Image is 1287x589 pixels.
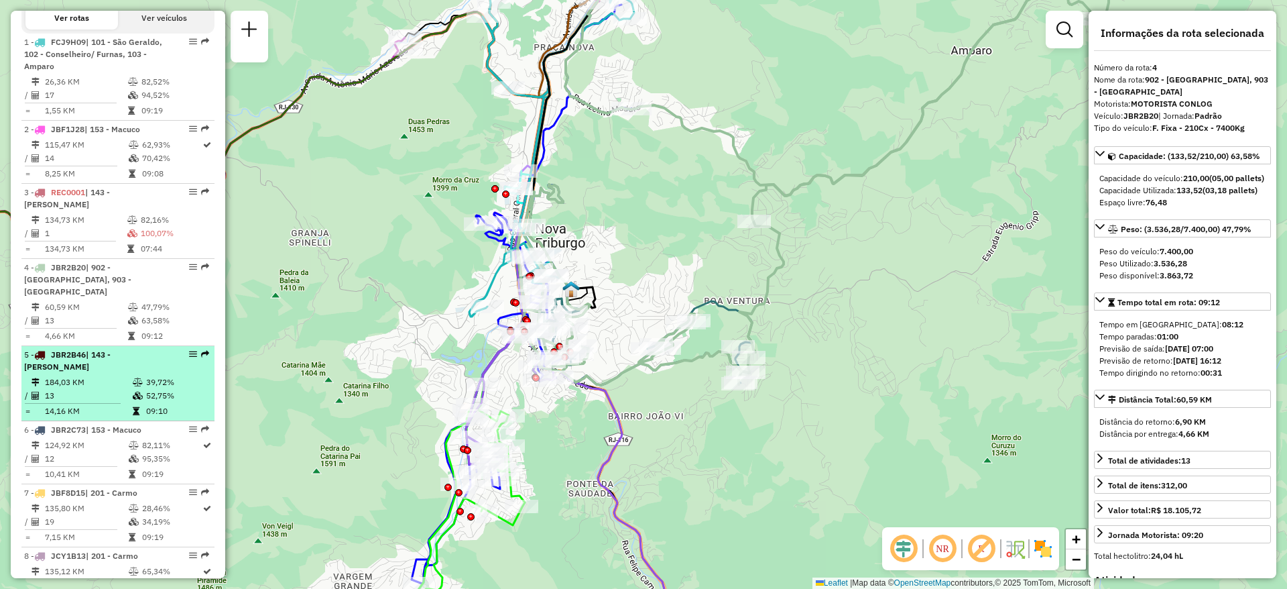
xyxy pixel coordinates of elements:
[1108,456,1190,466] span: Total de atividades:
[44,468,128,481] td: 10,41 KM
[141,314,208,327] td: 63,58%
[32,455,40,463] i: Total de Atividades
[129,470,135,478] i: Tempo total em rota
[1131,99,1213,109] strong: MOTORISTA CONLOG
[133,392,143,400] i: % de utilização da cubagem
[24,405,31,418] td: =
[1152,123,1245,133] strong: F. Fixa - 210Cx - 7400Kg
[44,329,127,343] td: 4,66 KM
[1094,74,1268,97] strong: 902 - [GEOGRAPHIC_DATA], 903 - [GEOGRAPHIC_DATA]
[44,565,128,578] td: 135,12 KM
[24,124,140,134] span: 2 -
[129,170,135,178] i: Tempo total em rota
[24,425,141,435] span: 6 -
[24,89,31,102] td: /
[128,332,135,340] i: Tempo total em rota
[51,262,86,272] span: JBR2B20
[129,518,139,526] i: % de utilização da cubagem
[24,389,31,403] td: /
[141,502,202,515] td: 28,46%
[1094,525,1271,543] a: Jornada Motorista: 09:20
[1094,574,1271,587] h4: Atividades
[1165,343,1213,354] strong: [DATE] 07:00
[1151,551,1183,561] strong: 24,04 hL
[24,468,31,481] td: =
[1094,27,1271,40] h4: Informações da rota selecionada
[1066,529,1086,549] a: Zoom in
[44,89,127,102] td: 17
[203,504,211,513] i: Rota otimizada
[24,350,111,372] span: 5 -
[24,242,31,256] td: =
[1152,62,1157,72] strong: 4
[1154,258,1187,268] strong: 3.536,28
[32,317,40,325] i: Total de Atividades
[1099,355,1266,367] div: Previsão de retorno:
[145,389,209,403] td: 52,75%
[1099,184,1266,197] div: Capacidade Utilizada:
[1108,394,1212,406] div: Distância Total:
[1209,173,1264,183] strong: (05,00 pallets)
[562,280,580,298] img: 521 UDC Light NFR Centro
[32,141,40,149] i: Distância Total
[84,124,140,134] span: | 153 - Macuco
[24,37,162,71] span: | 101 - São Geraldo, 102 - Conselheiro/ Furnas, 103 - Amparo
[141,167,202,180] td: 09:08
[44,152,128,165] td: 14
[1099,258,1266,270] div: Peso Utilizado:
[32,154,40,162] i: Total de Atividades
[141,439,202,452] td: 82,11%
[201,488,209,496] em: Rota exportada
[1123,111,1158,121] strong: JBR2B20
[1094,390,1271,408] a: Distância Total:60,59 KM
[1094,122,1271,134] div: Tipo do veículo:
[1203,185,1258,195] strong: (03,18 pallets)
[24,187,110,209] span: 3 -
[1094,550,1271,562] div: Total hectolitro:
[128,317,138,325] i: % de utilização da cubagem
[44,502,128,515] td: 135,80 KM
[128,78,138,86] i: % de utilização do peso
[141,329,208,343] td: 09:12
[32,229,40,237] i: Total de Atividades
[1099,331,1266,343] div: Tempo paradas:
[201,263,209,271] em: Rota exportada
[1099,319,1266,331] div: Tempo em [GEOGRAPHIC_DATA]:
[141,452,202,466] td: 95,35%
[189,38,197,46] em: Opções
[1094,292,1271,311] a: Tempo total em rota: 09:12
[24,187,110,209] span: | 143 - [PERSON_NAME]
[1094,451,1271,469] a: Total de atividades:13
[1004,538,1026,559] img: Fluxo de ruas
[1094,476,1271,494] a: Total de itens:312,00
[32,216,40,224] i: Distância Total
[24,314,31,327] td: /
[44,405,132,418] td: 14,16 KM
[141,152,202,165] td: 70,42%
[894,578,951,588] a: OpenStreetMap
[1160,246,1193,256] strong: 7.400,00
[1099,270,1266,282] div: Peso disponível:
[1201,368,1222,378] strong: 00:31
[1072,551,1081,568] span: −
[189,263,197,271] em: Opções
[189,425,197,433] em: Opções
[44,515,128,529] td: 19
[201,38,209,46] em: Rota exportada
[1099,246,1193,256] span: Peso do veículo:
[24,515,31,529] td: /
[140,213,209,227] td: 82,16%
[1222,319,1243,329] strong: 08:12
[32,378,40,386] i: Distância Total
[1178,429,1209,439] strong: 4,66 KM
[32,392,40,400] i: Total de Atividades
[812,578,1094,589] div: Map data © contributors,© 2025 TomTom, Microsoft
[44,138,128,152] td: 115,47 KM
[1121,224,1251,234] span: Peso: (3.536,28/7.400,00) 47,79%
[141,89,208,102] td: 94,52%
[129,441,139,449] i: % de utilização do peso
[24,262,131,297] span: 4 -
[44,389,132,403] td: 13
[201,350,209,358] em: Rota exportada
[1183,173,1209,183] strong: 210,00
